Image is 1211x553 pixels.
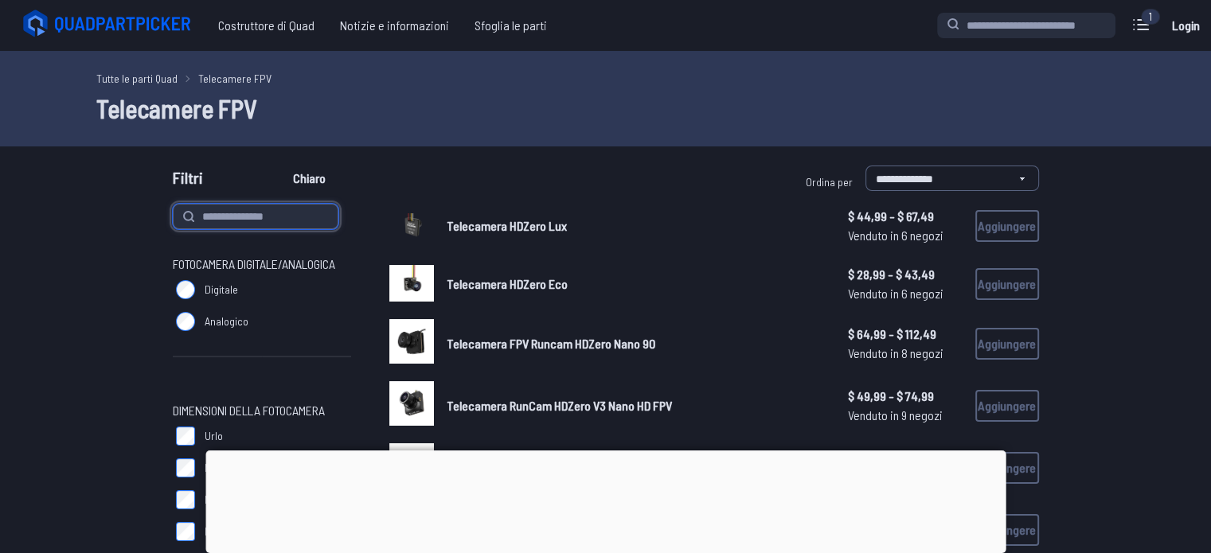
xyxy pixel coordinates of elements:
font: Venduto in 6 negozi [848,286,943,301]
font: Venduto in 8 negozi [848,345,943,360]
font: Notizie e informazioni [340,18,449,33]
font: Aggiungere [978,336,1036,351]
a: immagine [389,319,434,368]
font: Telecamere FPV [198,72,271,85]
img: immagine [389,213,434,239]
font: Nano - 14mm [205,461,262,474]
img: immagine [389,319,434,364]
button: Aggiungere [975,268,1039,300]
a: Login [1166,10,1205,41]
font: Dimensioni della fotocamera [173,403,325,418]
a: Telecamera HDZero Eco [447,275,822,294]
input: Digitale [176,280,195,299]
iframe: Annuncio [205,450,1006,549]
font: Costruttore di Quad [218,18,314,33]
input: Analogico [176,312,195,331]
a: Telecamera RunCam HDZero V3 Nano HD FPV [447,396,822,415]
font: $ 49,99 - $ 74,99 [848,388,934,403]
a: immagine [389,443,434,493]
button: Aggiungere [975,514,1039,546]
button: Aggiungere [975,452,1039,484]
button: Chiaro [279,166,339,191]
font: Venduto in 9 negozi [848,407,943,423]
font: $ 44,99 - $ 67,49 [848,208,934,224]
font: Login [1172,18,1200,33]
button: Aggiungere [975,210,1039,242]
font: Telecamera HDZero Lux [447,218,567,233]
font: Aggiungere [978,398,1036,413]
font: Telecamera FPV Runcam HDZero Nano 90 [447,336,655,351]
font: Tutte le parti Quad [96,72,178,85]
img: immagine [389,443,434,488]
button: Aggiungere [975,328,1039,360]
img: immagine [389,265,434,302]
select: Ordina per [865,166,1039,191]
input: Micro - 19mm [176,490,195,509]
font: Telecamera RunCam HDZero V3 Nano HD FPV [447,398,672,413]
button: Aggiungere [975,390,1039,422]
font: 1 [1149,10,1152,23]
font: Urlo [205,429,223,442]
font: Mini - 21 mm [205,524,259,538]
font: Telecamera HDZero Eco [447,276,568,291]
font: $ 64,99 - $ 112,49 [848,326,936,341]
font: $ 28,99 - $ 43,49 [848,267,935,282]
font: Aggiungere [978,218,1036,233]
font: Fotocamera digitale/analogica [173,256,335,271]
font: Ordina per [806,175,853,189]
font: Filtri [173,168,203,187]
a: Telecamera HDZero Lux [447,216,822,236]
font: Sfoglia le parti [475,18,547,33]
a: Sfoglia le parti [462,10,560,41]
img: immagine [389,381,434,426]
font: Aggiungere [978,276,1036,291]
font: Telecamere FPV [96,93,257,123]
a: Costruttore di Quad [205,10,327,41]
font: Digitale [205,282,238,296]
font: Aggiungere [978,460,1036,475]
a: immagine [389,204,434,248]
font: Micro - 19mm [205,493,264,506]
font: Chiaro [293,170,326,185]
input: Nano - 14mm [176,458,195,477]
font: Analogico [205,314,248,328]
a: immagine [389,381,434,430]
a: immagine [389,261,434,306]
input: Urlo [176,426,195,446]
a: Telecamera FPV Runcam HDZero Nano 90 [447,334,822,353]
input: Mini - 21 mm [176,522,195,541]
font: Aggiungere [978,522,1036,537]
a: Notizie e informazioni [327,10,462,41]
font: Venduto in 6 negozi [848,228,943,243]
